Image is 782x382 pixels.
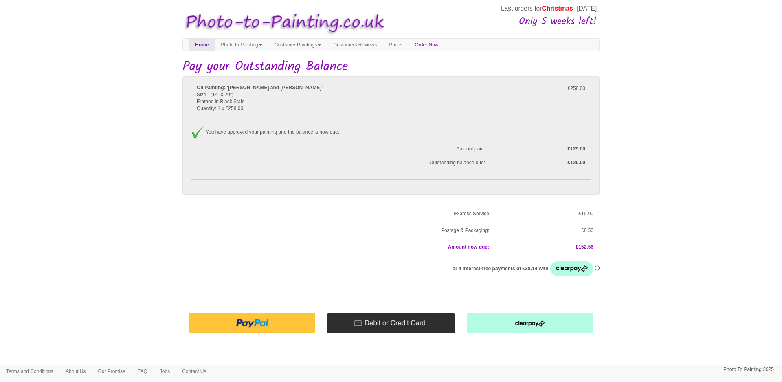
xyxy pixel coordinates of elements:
[176,365,212,378] a: Contact Us
[182,60,600,74] h1: Pay your Outstanding Balance
[92,365,131,378] a: Our Promise
[409,39,446,51] a: Order Now!
[189,243,489,252] p: Amount now due:
[501,226,593,235] p: £8.56
[595,266,600,272] a: Information - Opens a dialog
[501,5,597,12] span: Last orders for - [DATE]
[206,129,339,135] span: You have approved your painting and the balance is now due.
[501,243,593,252] p: £152.56
[723,365,774,374] p: Photo To Painting 2025
[383,39,409,51] a: Prices
[495,210,600,218] p: £15.00
[191,126,204,139] img: Approved
[178,7,387,39] img: Photo to Painting
[189,313,315,333] img: Pay with PayPal
[497,84,585,93] p: £258.00
[197,85,323,91] b: Oil Painting: '[PERSON_NAME] and [PERSON_NAME]'
[189,39,215,51] a: Home
[327,313,454,333] img: Pay with Credit/Debit card
[189,226,489,235] p: Postage & Packaging:
[59,365,92,378] a: About Us
[182,210,495,218] p: Express Service
[327,39,383,51] a: Customers Reviews
[491,146,591,166] label: £129.00 £129.00
[467,313,593,333] img: Pay with clearpay
[154,365,176,378] a: Jobs
[542,5,573,12] span: Christmas
[191,84,491,119] div: Size - (14" x 20") Framed in Black Stain Quantity: 1 x £258.00
[268,39,327,51] a: Customer Paintings
[191,146,491,166] span: Amount paid: Outstanding balance due:
[453,266,550,272] span: or 4 interest-free payments of £38.14 with
[215,39,268,51] a: Photo to Painting
[388,16,597,27] h3: Only 5 weeks left!
[132,365,154,378] a: FAQ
